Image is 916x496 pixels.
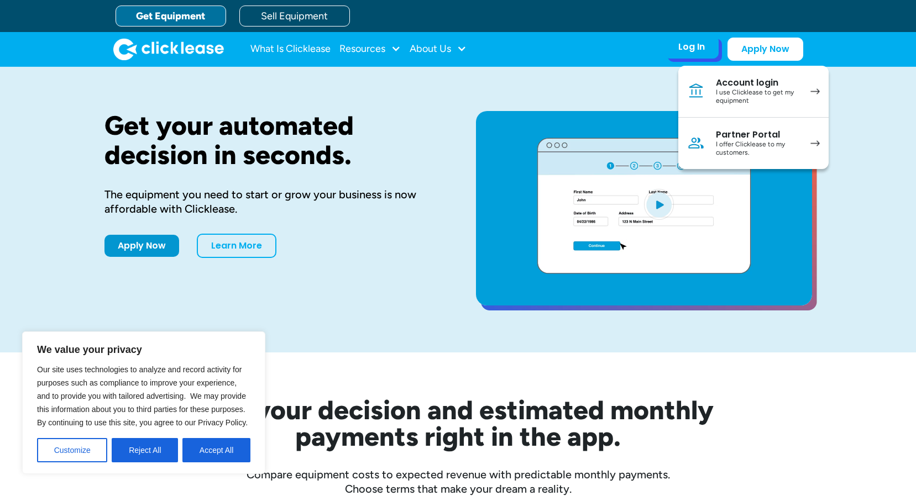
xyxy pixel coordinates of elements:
div: Account login [716,77,799,88]
a: Account loginI use Clicklease to get my equipment [678,66,829,118]
a: Apply Now [104,235,179,257]
a: Apply Now [727,38,803,61]
div: We value your privacy [22,331,265,474]
button: Reject All [112,438,178,462]
button: Accept All [182,438,250,462]
div: Compare equipment costs to expected revenue with predictable monthly payments. Choose terms that ... [104,467,812,496]
div: Log In [678,41,705,52]
img: Bank icon [687,82,705,100]
div: About Us [410,38,467,60]
div: The equipment you need to start or grow your business is now affordable with Clicklease. [104,187,441,216]
div: I use Clicklease to get my equipment [716,88,799,105]
a: What Is Clicklease [250,38,331,60]
div: Partner Portal [716,129,799,140]
nav: Log In [678,66,829,169]
img: arrow [810,140,820,146]
img: Person icon [687,134,705,152]
a: open lightbox [476,111,812,305]
a: Learn More [197,234,276,258]
span: Our site uses technologies to analyze and record activity for purposes such as compliance to impr... [37,365,248,427]
a: Partner PortalI offer Clicklease to my customers. [678,118,829,169]
div: Resources [339,38,401,60]
a: home [113,38,224,60]
a: Sell Equipment [239,6,350,27]
img: Blue play button logo on a light blue circular background [644,189,674,220]
button: Customize [37,438,107,462]
p: We value your privacy [37,343,250,356]
a: Get Equipment [116,6,226,27]
h2: See your decision and estimated monthly payments right in the app. [149,397,768,450]
h1: Get your automated decision in seconds. [104,111,441,170]
div: I offer Clicklease to my customers. [716,140,799,157]
img: arrow [810,88,820,94]
img: Clicklease logo [113,38,224,60]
